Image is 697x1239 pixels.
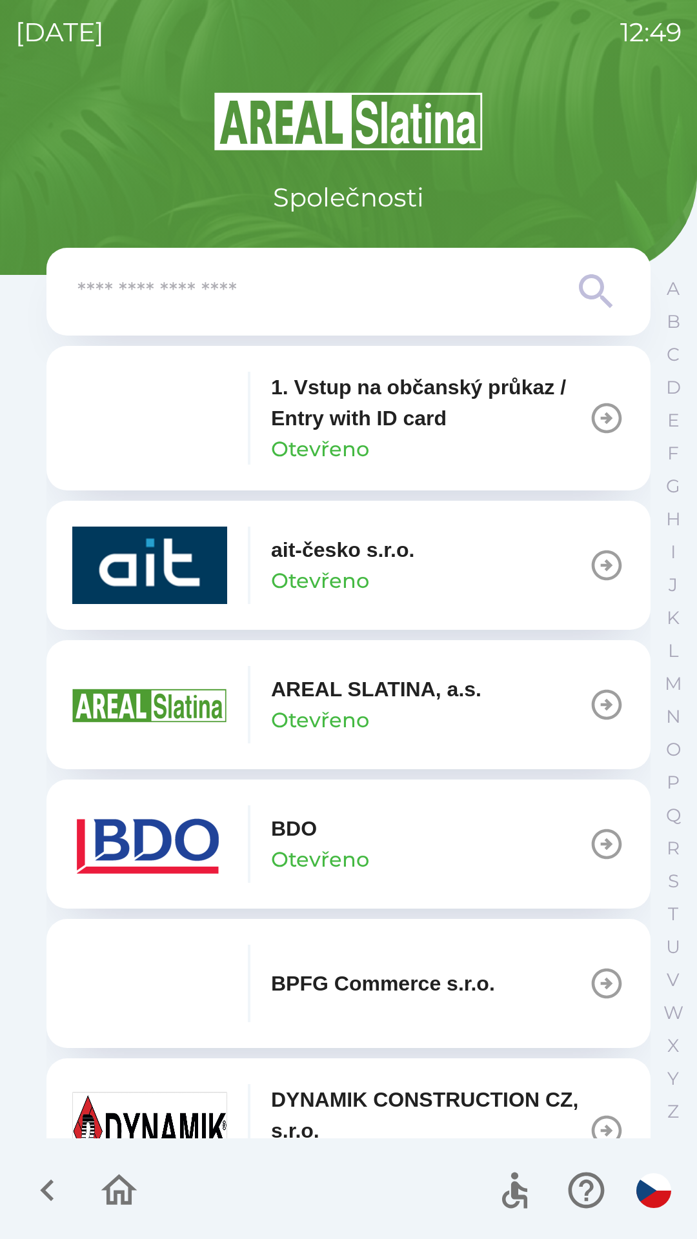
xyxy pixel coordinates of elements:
[671,541,676,563] p: I
[46,1058,651,1203] button: DYNAMIK CONSTRUCTION CZ, s.r.o.Otevřeno
[72,527,227,604] img: 40b5cfbb-27b1-4737-80dc-99d800fbabba.png
[657,1029,689,1062] button: X
[15,13,104,52] p: [DATE]
[271,844,369,875] p: Otevřeno
[666,475,680,498] p: G
[72,379,227,457] img: 93ea42ec-2d1b-4d6e-8f8a-bdbb4610bcc3.png
[666,508,681,530] p: H
[657,733,689,766] button: O
[667,409,680,432] p: E
[657,700,689,733] button: N
[46,90,651,152] img: Logo
[72,1092,227,1169] img: 9aa1c191-0426-4a03-845b-4981a011e109.jpeg
[657,996,689,1029] button: W
[665,672,682,695] p: M
[667,1100,679,1123] p: Z
[667,771,680,794] p: P
[668,903,678,925] p: T
[666,936,680,958] p: U
[636,1173,671,1208] img: cs flag
[669,574,678,596] p: J
[657,371,689,404] button: D
[657,272,689,305] button: A
[657,601,689,634] button: K
[657,404,689,437] button: E
[663,1002,683,1024] p: W
[657,470,689,503] button: G
[657,963,689,996] button: V
[271,968,495,999] p: BPFG Commerce s.r.o.
[72,805,227,883] img: ae7449ef-04f1-48ed-85b5-e61960c78b50.png
[668,870,679,892] p: S
[657,1062,689,1095] button: Y
[620,13,682,52] p: 12:49
[657,898,689,931] button: T
[667,343,680,366] p: C
[657,865,689,898] button: S
[657,799,689,832] button: Q
[667,277,680,300] p: A
[667,310,680,333] p: B
[666,738,681,761] p: O
[667,1034,679,1057] p: X
[657,832,689,865] button: R
[46,501,651,630] button: ait-česko s.r.o.Otevřeno
[271,813,317,844] p: BDO
[666,705,681,728] p: N
[271,434,369,465] p: Otevřeno
[668,640,678,662] p: L
[667,1067,679,1090] p: Y
[657,536,689,569] button: I
[657,1095,689,1128] button: Z
[72,945,227,1022] img: f3b1b367-54a7-43c8-9d7e-84e812667233.png
[273,178,424,217] p: Společnosti
[657,569,689,601] button: J
[657,305,689,338] button: B
[72,666,227,743] img: aad3f322-fb90-43a2-be23-5ead3ef36ce5.png
[271,705,369,736] p: Otevřeno
[271,674,481,705] p: AREAL SLATINA, a.s.
[46,780,651,909] button: BDOOtevřeno
[657,667,689,700] button: M
[666,804,681,827] p: Q
[657,634,689,667] button: L
[667,837,680,860] p: R
[271,372,589,434] p: 1. Vstup na občanský průkaz / Entry with ID card
[271,1084,589,1146] p: DYNAMIK CONSTRUCTION CZ, s.r.o.
[657,503,689,536] button: H
[46,346,651,490] button: 1. Vstup na občanský průkaz / Entry with ID cardOtevřeno
[667,607,680,629] p: K
[657,338,689,371] button: C
[46,640,651,769] button: AREAL SLATINA, a.s.Otevřeno
[667,969,680,991] p: V
[657,766,689,799] button: P
[666,376,681,399] p: D
[667,442,679,465] p: F
[271,565,369,596] p: Otevřeno
[657,437,689,470] button: F
[657,931,689,963] button: U
[271,534,414,565] p: ait-česko s.r.o.
[46,919,651,1048] button: BPFG Commerce s.r.o.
